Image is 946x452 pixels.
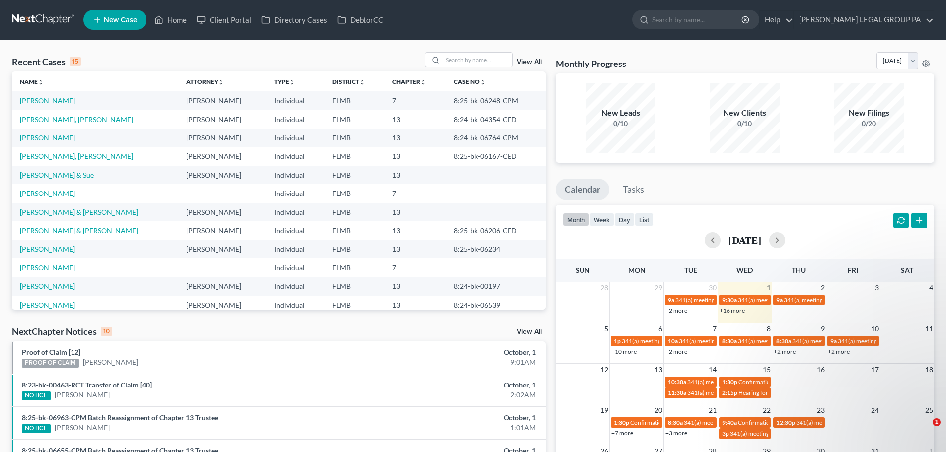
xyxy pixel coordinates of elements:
[687,389,836,396] span: 341(a) meeting for [PERSON_NAME] & [PERSON_NAME]
[20,189,75,197] a: [PERSON_NAME]
[628,266,646,274] span: Mon
[589,213,614,226] button: week
[420,79,426,85] i: unfold_more
[332,78,365,85] a: Districtunfold_more
[324,166,385,184] td: FLMB
[218,79,224,85] i: unfold_more
[710,107,780,119] div: New Clients
[384,203,446,221] td: 13
[760,11,793,29] a: Help
[736,266,753,274] span: Wed
[55,390,110,400] a: [PERSON_NAME]
[446,91,546,110] td: 8:25-bk-06248-CPM
[20,208,138,216] a: [PERSON_NAME] & [PERSON_NAME]
[178,296,266,314] td: [PERSON_NAME]
[668,389,686,396] span: 11:30a
[622,337,718,345] span: 341(a) meeting for [PERSON_NAME]
[384,166,446,184] td: 13
[20,245,75,253] a: [PERSON_NAME]
[324,184,385,202] td: FLMB
[266,129,324,147] td: Individual
[371,413,536,423] div: October, 1
[20,263,75,272] a: [PERSON_NAME]
[675,296,771,304] span: 341(a) meeting for [PERSON_NAME]
[611,348,637,355] a: +10 more
[22,359,79,368] div: PROOF OF CLAIM
[266,258,324,277] td: Individual
[384,258,446,277] td: 7
[324,110,385,129] td: FLMB
[266,203,324,221] td: Individual
[933,418,941,426] span: 1
[324,221,385,240] td: FLMB
[22,424,51,433] div: NOTICE
[266,110,324,129] td: Individual
[104,16,137,24] span: New Case
[20,115,133,124] a: [PERSON_NAME], [PERSON_NAME]
[324,203,385,221] td: FLMB
[371,347,536,357] div: October, 1
[178,129,266,147] td: [PERSON_NAME]
[712,323,718,335] span: 7
[384,240,446,258] td: 13
[728,235,761,245] h2: [DATE]
[635,213,654,226] button: list
[684,419,780,426] span: 341(a) meeting for [PERSON_NAME]
[324,277,385,296] td: FLMB
[55,423,110,433] a: [PERSON_NAME]
[178,221,266,240] td: [PERSON_NAME]
[178,203,266,221] td: [PERSON_NAME]
[722,419,737,426] span: 9:40a
[384,296,446,314] td: 13
[186,78,224,85] a: Attorneyunfold_more
[443,53,512,67] input: Search by name...
[480,79,486,85] i: unfold_more
[586,119,655,129] div: 0/10
[20,78,44,85] a: Nameunfold_more
[324,258,385,277] td: FLMB
[20,282,75,290] a: [PERSON_NAME]
[266,296,324,314] td: Individual
[665,348,687,355] a: +2 more
[668,378,686,386] span: 10:30a
[687,378,783,386] span: 341(a) meeting for [PERSON_NAME]
[20,96,75,105] a: [PERSON_NAME]
[834,107,904,119] div: New Filings
[665,429,687,437] a: +3 more
[710,119,780,129] div: 0/10
[20,226,138,235] a: [PERSON_NAME] & [PERSON_NAME]
[586,107,655,119] div: New Leads
[20,171,94,179] a: [PERSON_NAME] & Sue
[324,147,385,166] td: FLMB
[384,147,446,166] td: 13
[20,152,133,160] a: [PERSON_NAME], [PERSON_NAME]
[324,91,385,110] td: FLMB
[266,166,324,184] td: Individual
[274,78,295,85] a: Typeunfold_more
[630,419,743,426] span: Confirmation hearing for [PERSON_NAME]
[834,119,904,129] div: 0/20
[722,378,737,386] span: 1:30p
[324,296,385,314] td: FLMB
[576,266,590,274] span: Sun
[384,277,446,296] td: 13
[738,296,834,304] span: 341(a) meeting for [PERSON_NAME]
[371,423,536,433] div: 1:01AM
[738,337,834,345] span: 341(a) meeting for [PERSON_NAME]
[384,91,446,110] td: 7
[796,419,892,426] span: 341(a) meeting for [PERSON_NAME]
[392,78,426,85] a: Chapterunfold_more
[446,110,546,129] td: 8:24-bk-04354-CED
[611,429,633,437] a: +7 more
[614,179,653,200] a: Tasks
[708,404,718,416] span: 21
[614,213,635,226] button: day
[38,79,44,85] i: unfold_more
[384,184,446,202] td: 7
[556,58,626,69] h3: Monthly Progress
[178,166,266,184] td: [PERSON_NAME]
[22,413,218,422] a: 8:25-bk-06963-CPM Batch Reassignment of Chapter 13 Trustee
[679,337,775,345] span: 341(a) meeting for [PERSON_NAME]
[556,179,609,200] a: Calendar
[324,129,385,147] td: FLMB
